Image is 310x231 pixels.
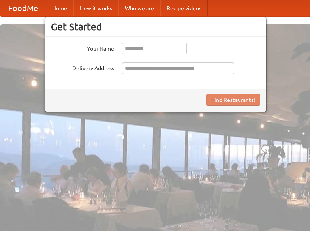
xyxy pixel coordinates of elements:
[206,94,260,106] button: Find Restaurants!
[0,0,46,16] a: FoodMe
[51,21,260,33] h3: Get Started
[118,0,160,16] a: Who we are
[160,0,208,16] a: Recipe videos
[51,43,114,53] label: Your Name
[73,0,118,16] a: How it works
[46,0,73,16] a: Home
[51,62,114,72] label: Delivery Address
